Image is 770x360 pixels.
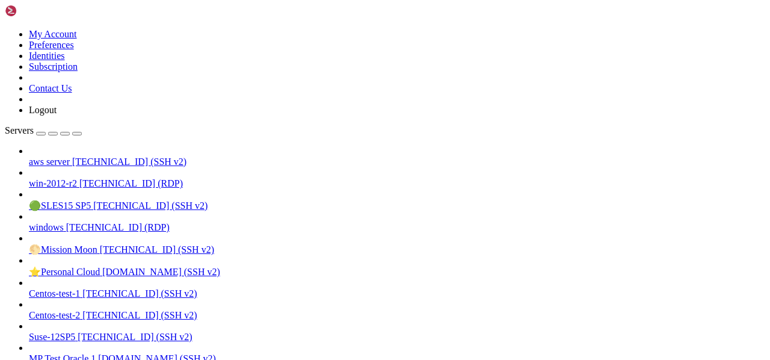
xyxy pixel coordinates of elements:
span: [TECHNICAL_ID] (SSH v2) [93,200,208,211]
a: aws server [TECHNICAL_ID] (SSH v2) [29,157,765,167]
a: Servers [5,125,82,135]
span: windows [29,222,64,232]
li: ⭐Personal Cloud [DOMAIN_NAME] (SSH v2) [29,255,765,278]
li: windows [TECHNICAL_ID] (RDP) [29,211,765,233]
span: [TECHNICAL_ID] (RDP) [66,222,170,232]
a: win-2012-r2 [TECHNICAL_ID] (RDP) [29,178,765,189]
a: Preferences [29,40,74,50]
span: [TECHNICAL_ID] (SSH v2) [82,310,197,320]
a: windows [TECHNICAL_ID] (RDP) [29,222,765,233]
span: Centos-test-2 [29,310,80,320]
a: Centos-test-1 [TECHNICAL_ID] (SSH v2) [29,288,765,299]
span: [TECHNICAL_ID] (SSH v2) [100,244,214,255]
li: 🌕Mission Moon [TECHNICAL_ID] (SSH v2) [29,233,765,255]
li: Centos-test-2 [TECHNICAL_ID] (SSH v2) [29,299,765,321]
span: [TECHNICAL_ID] (SSH v2) [72,157,186,167]
span: aws server [29,157,70,167]
span: ⭐Personal Cloud [29,267,100,277]
span: [TECHNICAL_ID] (SSH v2) [82,288,197,299]
span: [DOMAIN_NAME] (SSH v2) [102,267,220,277]
li: win-2012-r2 [TECHNICAL_ID] (RDP) [29,167,765,189]
span: Servers [5,125,34,135]
span: 🌕Mission Moon [29,244,97,255]
a: My Account [29,29,77,39]
img: Shellngn [5,5,74,17]
li: 🟢SLES15 SP5 [TECHNICAL_ID] (SSH v2) [29,189,765,211]
li: aws server [TECHNICAL_ID] (SSH v2) [29,146,765,167]
li: Centos-test-1 [TECHNICAL_ID] (SSH v2) [29,278,765,299]
span: 🟢SLES15 SP5 [29,200,91,211]
span: Centos-test-1 [29,288,80,299]
a: Suse-12SP5 [TECHNICAL_ID] (SSH v2) [29,332,765,343]
a: Contact Us [29,83,72,93]
span: [TECHNICAL_ID] (SSH v2) [78,332,192,342]
a: Logout [29,105,57,115]
a: 🌕Mission Moon [TECHNICAL_ID] (SSH v2) [29,244,765,255]
a: Identities [29,51,65,61]
a: 🟢SLES15 SP5 [TECHNICAL_ID] (SSH v2) [29,200,765,211]
span: [TECHNICAL_ID] (RDP) [79,178,183,188]
a: ⭐Personal Cloud [DOMAIN_NAME] (SSH v2) [29,266,765,278]
li: Suse-12SP5 [TECHNICAL_ID] (SSH v2) [29,321,765,343]
span: win-2012-r2 [29,178,77,188]
a: Centos-test-2 [TECHNICAL_ID] (SSH v2) [29,310,765,321]
span: Suse-12SP5 [29,332,75,342]
a: Subscription [29,61,78,72]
